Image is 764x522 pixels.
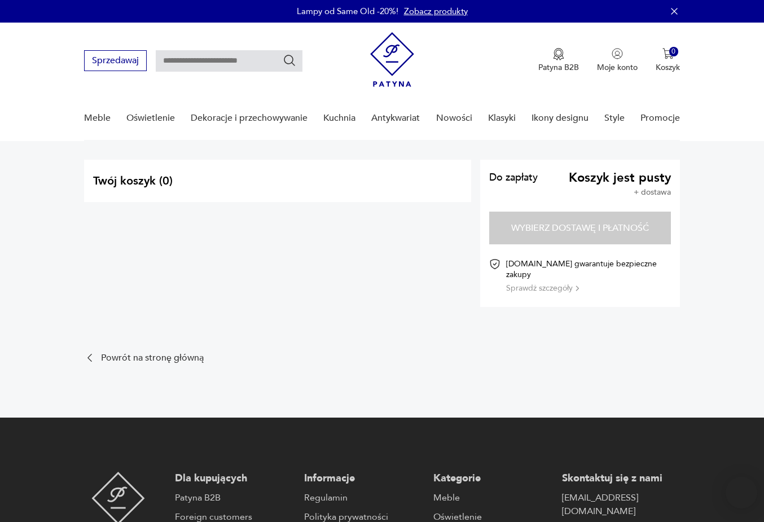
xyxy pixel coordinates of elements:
img: Ikona medalu [553,48,564,60]
p: Informacje [304,472,422,485]
p: Powrót na stronę główną [101,354,204,362]
p: Moje konto [597,62,638,73]
a: Patyna B2B [175,491,293,505]
a: Ikony designu [532,96,589,140]
img: Ikona koszyka [662,48,674,59]
a: Ikonka użytkownikaMoje konto [597,48,638,73]
iframe: Smartsupp widget button [726,477,757,508]
img: Patyna - sklep z meblami i dekoracjami vintage [370,32,414,87]
img: Ikonka użytkownika [612,48,623,59]
button: Sprawdź szczegóły [506,283,579,293]
a: Powrót na stronę główną [84,352,204,363]
p: + dostawa [634,188,671,197]
a: Regulamin [304,491,422,505]
p: Lampy od Same Old -20%! [297,6,398,17]
img: Ikona certyfikatu [489,258,500,270]
button: Patyna B2B [538,48,579,73]
a: [EMAIL_ADDRESS][DOMAIN_NAME] [562,491,680,518]
p: Koszyk [656,62,680,73]
p: Kategorie [433,472,551,485]
span: Do zapłaty [489,173,538,182]
a: Style [604,96,625,140]
a: Dekoracje i przechowywanie [191,96,308,140]
div: 0 [669,47,679,56]
a: Promocje [640,96,680,140]
p: Skontaktuj się z nami [562,472,680,485]
span: Koszyk jest pusty [569,173,671,182]
div: [DOMAIN_NAME] gwarantuje bezpieczne zakupy [506,258,671,293]
p: Patyna B2B [538,62,579,73]
button: 0Koszyk [656,48,680,73]
a: Antykwariat [371,96,420,140]
button: Moje konto [597,48,638,73]
p: Dla kupujących [175,472,293,485]
button: Sprzedawaj [84,50,147,71]
a: Nowości [436,96,472,140]
a: Zobacz produkty [404,6,468,17]
a: Ikona medaluPatyna B2B [538,48,579,73]
a: Meble [84,96,111,140]
a: Klasyki [488,96,516,140]
a: Meble [433,491,551,505]
a: Oświetlenie [126,96,175,140]
img: Ikona strzałki w prawo [576,286,579,291]
a: Kuchnia [323,96,355,140]
button: Szukaj [283,54,296,67]
h2: Twój koszyk ( 0 ) [93,173,462,188]
a: Sprzedawaj [84,58,147,65]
